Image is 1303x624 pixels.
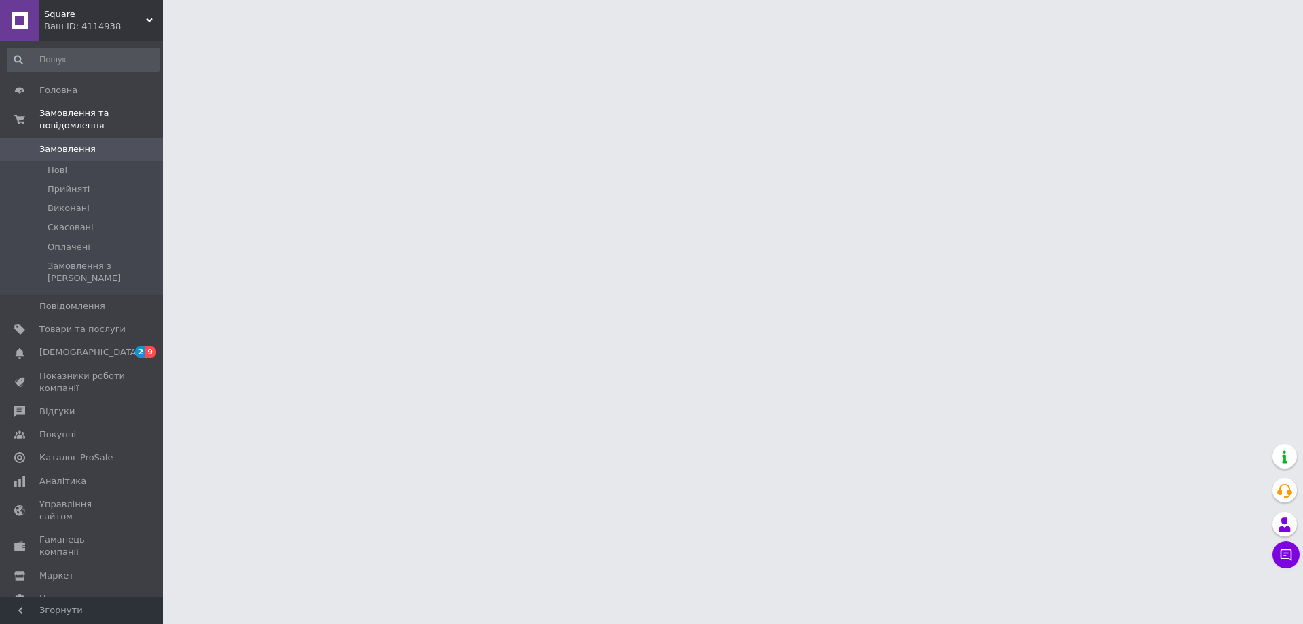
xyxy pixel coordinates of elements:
span: Нові [48,164,67,177]
span: Замовлення та повідомлення [39,107,163,132]
span: Замовлення [39,143,96,155]
span: Каталог ProSale [39,452,113,464]
span: Square [44,8,146,20]
span: Прийняті [48,183,90,196]
span: Показники роботи компанії [39,370,126,394]
span: Замовлення з [PERSON_NAME] [48,260,159,285]
span: Відгуки [39,405,75,418]
span: Налаштування [39,593,109,605]
span: Виконані [48,202,90,215]
button: Чат з покупцем [1272,541,1300,568]
input: Пошук [7,48,160,72]
span: [DEMOGRAPHIC_DATA] [39,346,140,359]
span: Аналітика [39,475,86,488]
span: Товари та послуги [39,323,126,335]
span: Головна [39,84,77,96]
span: 9 [145,346,156,358]
div: Ваш ID: 4114938 [44,20,163,33]
span: Скасовані [48,221,94,234]
span: Маркет [39,570,74,582]
span: Повідомлення [39,300,105,312]
span: Покупці [39,428,76,441]
span: Оплачені [48,241,90,253]
span: 2 [135,346,146,358]
span: Управління сайтом [39,498,126,523]
span: Гаманець компанії [39,534,126,558]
